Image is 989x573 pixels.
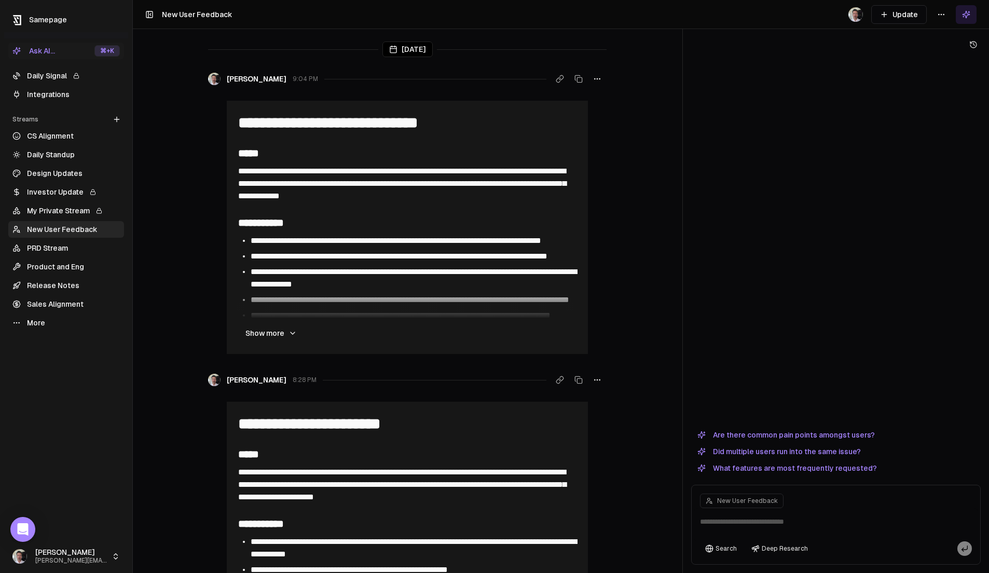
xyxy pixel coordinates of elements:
[12,46,55,56] div: Ask AI...
[208,374,221,386] img: _image
[35,557,107,565] span: [PERSON_NAME][EMAIL_ADDRESS]
[8,184,124,200] a: Investor Update
[8,111,124,128] div: Streams
[227,74,286,84] span: [PERSON_NAME]
[8,544,124,569] button: [PERSON_NAME][PERSON_NAME][EMAIL_ADDRESS]
[871,5,927,24] button: Update
[8,315,124,331] a: More
[700,541,742,556] button: Search
[8,67,124,84] a: Daily Signal
[8,165,124,182] a: Design Updates
[8,146,124,163] a: Daily Standup
[691,429,881,441] button: Are there common pain points amongst users?
[746,541,813,556] button: Deep Research
[382,42,433,57] div: [DATE]
[8,221,124,238] a: New User Feedback
[8,277,124,294] a: Release Notes
[29,16,67,24] span: Samepage
[717,497,778,505] span: New User Feedback
[848,7,863,22] img: _image
[237,323,305,344] button: Show more
[10,517,35,542] div: Open Intercom Messenger
[208,73,221,85] img: _image
[12,549,27,564] img: _image
[227,375,286,385] span: [PERSON_NAME]
[8,202,124,219] a: My Private Stream
[94,45,120,57] div: ⌘ +K
[8,240,124,256] a: PRD Stream
[8,128,124,144] a: CS Alignment
[8,43,124,59] button: Ask AI...⌘+K
[162,10,232,19] span: New User Feedback
[8,258,124,275] a: Product and Eng
[8,86,124,103] a: Integrations
[691,462,883,474] button: What features are most frequently requested?
[293,75,318,83] span: 9:04 PM
[35,548,107,557] span: [PERSON_NAME]
[8,296,124,312] a: Sales Alignment
[691,445,867,458] button: Did multiple users run into the same issue?
[293,376,317,384] span: 8:28 PM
